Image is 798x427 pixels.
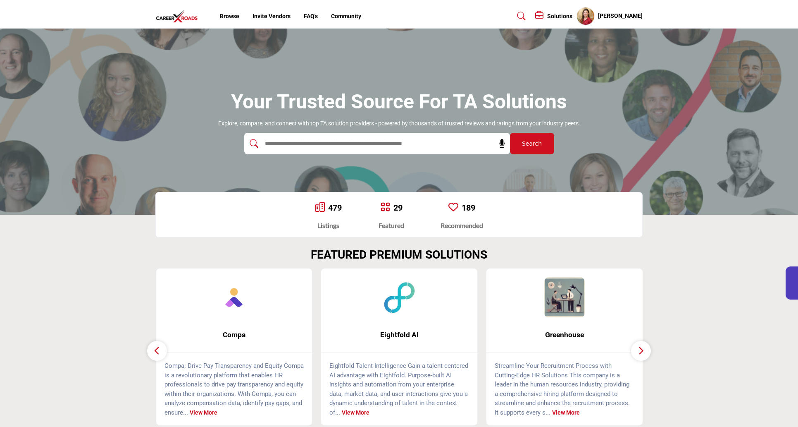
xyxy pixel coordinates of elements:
img: Greenhouse [544,277,585,318]
h2: FEATURED PREMIUM SOLUTIONS [311,248,487,262]
div: Solutions [535,11,572,21]
img: Site Logo [155,10,202,23]
button: Search [510,133,554,154]
img: Eightfold AI [379,277,420,318]
span: ... [335,409,340,416]
a: 479 [328,203,342,213]
a: Invite Vendors [253,13,291,19]
a: View More [552,409,580,416]
a: Browse [220,13,239,19]
img: Compa [213,277,255,318]
h5: [PERSON_NAME] [598,12,643,20]
span: Eightfold AI [333,329,465,340]
a: Community [331,13,361,19]
b: Eightfold AI [333,324,465,346]
span: ... [183,409,188,416]
span: Greenhouse [499,329,630,340]
p: Explore, compare, and connect with top TA solution providers - powered by thousands of trusted re... [218,120,580,128]
h5: Solutions [547,12,572,20]
a: Eightfold AI [321,324,477,346]
p: Compa: Drive Pay Transparency and Equity Compa is a revolutionary platform that enables HR profes... [164,361,304,417]
p: Streamline Your Recruitment Process with Cutting-Edge HR Solutions This company is a leader in th... [495,361,634,417]
a: View More [190,409,217,416]
a: 189 [462,203,475,213]
a: Search [509,10,531,23]
a: 29 [393,203,403,213]
p: Eightfold Talent Intelligence Gain a talent-centered AI advantage with Eightfold. Purpose-built A... [329,361,469,417]
span: ... [545,409,550,416]
a: Greenhouse [486,324,643,346]
div: Recommended [441,221,483,230]
button: Show hide supplier dropdown [576,7,595,25]
a: Compa [156,324,312,346]
a: Go to Recommended [448,202,458,213]
span: Search [522,139,542,148]
div: Featured [379,221,404,230]
a: FAQ's [304,13,318,19]
div: Listings [315,221,342,230]
a: View More [342,409,369,416]
h1: Your Trusted Source for TA Solutions [231,89,567,115]
span: Compa [169,329,300,340]
a: Go to Featured [380,202,390,213]
b: Compa [169,324,300,346]
b: Greenhouse [499,324,630,346]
